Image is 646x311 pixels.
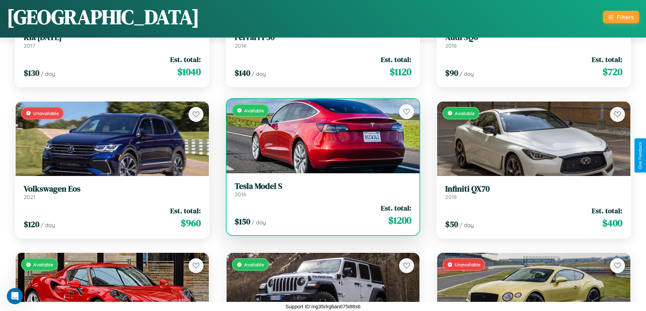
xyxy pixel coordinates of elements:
span: Available [455,110,475,116]
h3: Tesla Model S [235,181,412,191]
button: Filters [603,11,639,23]
span: $ 1120 [390,65,411,79]
p: Support ID: mg35rlrg6an075i88s6 [286,302,360,311]
span: Est. total: [592,206,622,216]
span: 2014 [235,42,246,49]
span: 2021 [24,194,35,200]
span: Est. total: [170,206,201,216]
span: 2018 [445,194,457,200]
h1: [GEOGRAPHIC_DATA] [7,3,199,31]
span: / day [459,222,474,228]
div: Filters [617,14,634,21]
h3: Audi SQ6 [445,32,622,42]
h3: Kia [DATE] [24,32,201,42]
span: Available [33,262,53,267]
span: Est. total: [381,203,411,213]
a: Infiniti QX702018 [445,184,622,201]
span: $ 130 [24,67,39,79]
span: $ 960 [181,216,201,230]
h3: Infiniti QX70 [445,184,622,194]
span: Unavailable [455,262,481,267]
span: $ 140 [235,67,250,79]
a: Kia [DATE]2017 [24,32,201,49]
h3: Ferrari F50 [235,32,412,42]
span: Unavailable [33,110,59,116]
span: $ 720 [603,65,622,79]
span: 2016 [235,191,246,198]
span: / day [41,70,55,77]
h3: Volkswagen Eos [24,184,201,194]
span: Available [244,108,264,113]
span: Est. total: [592,54,622,64]
span: 2018 [445,42,457,49]
span: $ 90 [445,67,458,79]
span: / day [252,219,266,226]
span: $ 150 [235,216,250,227]
span: $ 50 [445,219,458,230]
a: Tesla Model S2016 [235,181,412,198]
span: 2017 [24,42,35,49]
span: $ 1040 [177,65,201,79]
span: / day [459,70,474,77]
span: Available [244,262,264,267]
a: Ferrari F502014 [235,32,412,49]
span: / day [252,70,266,77]
div: Give Feedback [638,142,643,169]
span: Est. total: [381,54,411,64]
span: $ 400 [602,216,622,230]
span: $ 120 [24,219,39,230]
span: $ 1200 [388,214,411,227]
a: Audi SQ62018 [445,32,622,49]
span: / day [41,222,55,228]
iframe: Intercom live chat [7,288,23,304]
span: Est. total: [170,54,201,64]
a: Volkswagen Eos2021 [24,184,201,201]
